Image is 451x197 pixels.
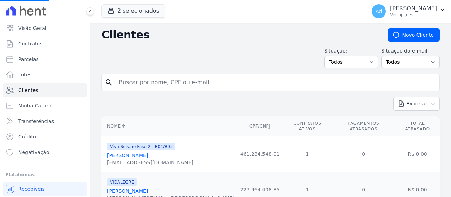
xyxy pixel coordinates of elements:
[18,25,47,32] span: Visão Geral
[107,178,137,186] span: VIDALEGRE
[395,136,440,172] td: R$ 0,00
[18,87,38,94] span: Clientes
[18,56,39,63] span: Parcelas
[381,47,440,55] label: Situação do e-mail:
[3,68,87,82] a: Lotes
[3,130,87,144] a: Crédito
[18,102,55,109] span: Minha Carteira
[376,9,382,14] span: Ad
[107,188,148,194] a: [PERSON_NAME]
[101,4,165,18] button: 2 selecionados
[324,47,378,55] label: Situação:
[105,78,113,87] i: search
[237,136,283,172] td: 461.284.548-01
[107,143,175,150] span: Viva Suzano Fase 2 - B04/B05
[3,37,87,51] a: Contratos
[115,75,437,90] input: Buscar por nome, CPF ou e-mail
[6,171,84,179] div: Plataformas
[3,83,87,97] a: Clientes
[390,12,437,18] p: Ver opções
[18,133,36,140] span: Crédito
[393,97,440,111] button: Exportar
[3,21,87,35] a: Visão Geral
[283,136,332,172] td: 1
[283,116,332,136] th: Contratos Ativos
[3,99,87,113] a: Minha Carteira
[237,116,283,136] th: CPF/CNPJ
[3,145,87,159] a: Negativação
[101,29,377,41] h2: Clientes
[18,71,32,78] span: Lotes
[18,118,54,125] span: Transferências
[395,116,440,136] th: Total Atrasado
[390,5,437,12] p: [PERSON_NAME]
[3,114,87,128] a: Transferências
[332,116,395,136] th: Pagamentos Atrasados
[107,153,148,158] a: [PERSON_NAME]
[18,40,42,47] span: Contratos
[107,159,193,166] div: [EMAIL_ADDRESS][DOMAIN_NAME]
[101,116,237,136] th: Nome
[18,149,49,156] span: Negativação
[388,28,440,42] a: Novo Cliente
[332,136,395,172] td: 0
[3,52,87,66] a: Parcelas
[3,182,87,196] a: Recebíveis
[366,1,451,21] button: Ad [PERSON_NAME] Ver opções
[18,185,45,192] span: Recebíveis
